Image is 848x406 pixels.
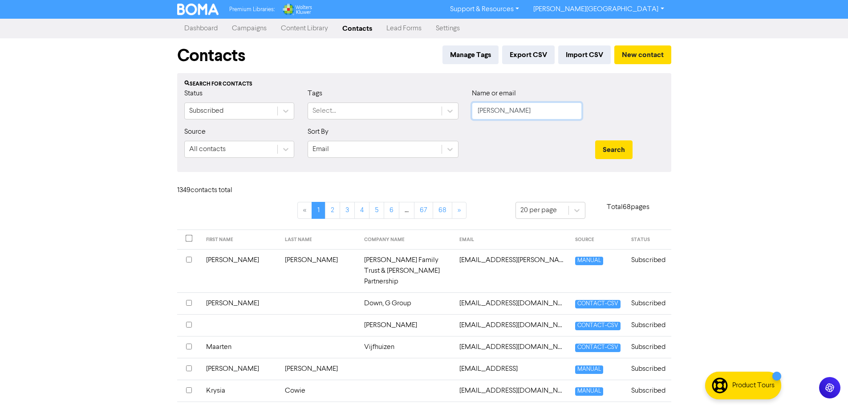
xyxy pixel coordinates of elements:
td: Subscribed [626,292,671,314]
td: Krysia [201,380,280,402]
label: Tags [308,88,322,99]
label: Name or email [472,88,516,99]
label: Sort By [308,127,329,137]
a: Page 2 [325,202,340,219]
span: MANUAL [575,365,603,374]
a: Page 5 [369,202,384,219]
td: Cowie [280,380,359,402]
td: [PERSON_NAME] [359,314,454,336]
td: Down, G Group [359,292,454,314]
button: Export CSV [502,45,555,64]
th: COMPANY NAME [359,230,454,250]
button: Import CSV [558,45,611,64]
th: SOURCE [570,230,626,250]
td: [PERSON_NAME] [201,292,280,314]
th: LAST NAME [280,230,359,250]
span: CONTACT-CSV [575,344,621,352]
a: Page 4 [354,202,369,219]
button: Search [595,140,633,159]
iframe: Chat Widget [803,363,848,406]
img: BOMA Logo [177,4,219,15]
td: 31carlylest@xtra.co.nz [454,314,570,336]
span: Premium Libraries: [229,7,275,12]
span: CONTACT-CSV [575,300,621,308]
td: Subscribed [626,380,671,402]
div: Email [312,144,329,155]
div: Select... [312,106,336,116]
td: Subscribed [626,358,671,380]
a: Page 6 [384,202,399,219]
h6: 1349 contact s total [177,186,248,195]
button: Manage Tags [442,45,499,64]
span: CONTACT-CSV [575,322,621,330]
div: Search for contacts [184,80,664,88]
p: Total 68 pages [585,202,671,213]
div: 20 per page [520,205,557,216]
td: 1greg.down@gmail.com [454,292,570,314]
a: Settings [429,20,467,37]
a: Page 3 [340,202,355,219]
button: New contact [614,45,671,64]
span: MANUAL [575,387,603,396]
td: [PERSON_NAME] [280,358,359,380]
th: FIRST NAME [201,230,280,250]
div: Subscribed [189,106,223,116]
span: MANUAL [575,257,603,265]
td: [PERSON_NAME] [201,358,280,380]
a: Contacts [335,20,379,37]
a: » [452,202,467,219]
td: 4krysiak@gmail.com [454,380,570,402]
a: [PERSON_NAME][GEOGRAPHIC_DATA] [526,2,671,16]
a: Page 68 [433,202,452,219]
td: Maarten [201,336,280,358]
th: EMAIL [454,230,570,250]
label: Status [184,88,203,99]
a: Content Library [274,20,335,37]
td: 12ward.elizabeth@gmail.com [454,249,570,292]
td: Subscribed [626,314,671,336]
td: Vijfhuizen [359,336,454,358]
td: Subscribed [626,336,671,358]
img: Wolters Kluwer [282,4,312,15]
td: [PERSON_NAME] Family Trust & [PERSON_NAME] Partnership [359,249,454,292]
a: Lead Forms [379,20,429,37]
h1: Contacts [177,45,245,66]
th: STATUS [626,230,671,250]
a: Support & Resources [443,2,526,16]
label: Source [184,127,206,137]
td: 4flashas@gmail.con [454,358,570,380]
a: Page 67 [414,202,433,219]
td: [PERSON_NAME] [280,249,359,292]
a: Dashboard [177,20,225,37]
td: [PERSON_NAME] [201,249,280,292]
div: All contacts [189,144,226,155]
a: Campaigns [225,20,274,37]
a: Page 1 is your current page [312,202,325,219]
td: Subscribed [626,249,671,292]
td: 36queens@gmail.com [454,336,570,358]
